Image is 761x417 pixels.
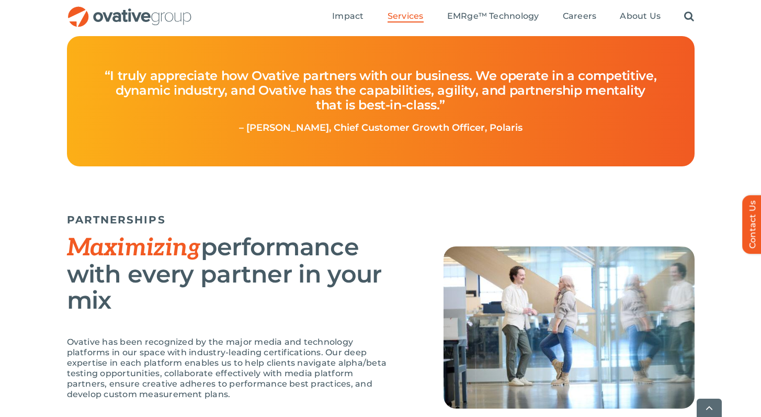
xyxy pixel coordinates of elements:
[92,123,670,133] p: – [PERSON_NAME], Chief Customer Growth Officer, Polaris
[684,11,694,22] a: Search
[67,234,391,313] h2: performance with every partner in your mix
[332,11,364,22] a: Impact
[447,11,539,22] a: EMRge™ Technology
[67,213,391,226] h5: PARTNERSHIPS
[67,233,201,263] span: Maximizing
[447,11,539,21] span: EMRge™ Technology
[620,11,661,21] span: About Us
[620,11,661,22] a: About Us
[67,337,391,400] p: Ovative has been recognized by the major media and technology platforms in our space with industr...
[67,5,192,15] a: OG_Full_horizontal_RGB
[332,11,364,21] span: Impact
[388,11,424,21] span: Services
[563,11,597,22] a: Careers
[563,11,597,21] span: Careers
[444,246,695,409] img: Services – Partnerships
[388,11,424,22] a: Services
[92,58,670,123] h4: “I truly appreciate how Ovative partners with our business. We operate in a competitive, dynamic ...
